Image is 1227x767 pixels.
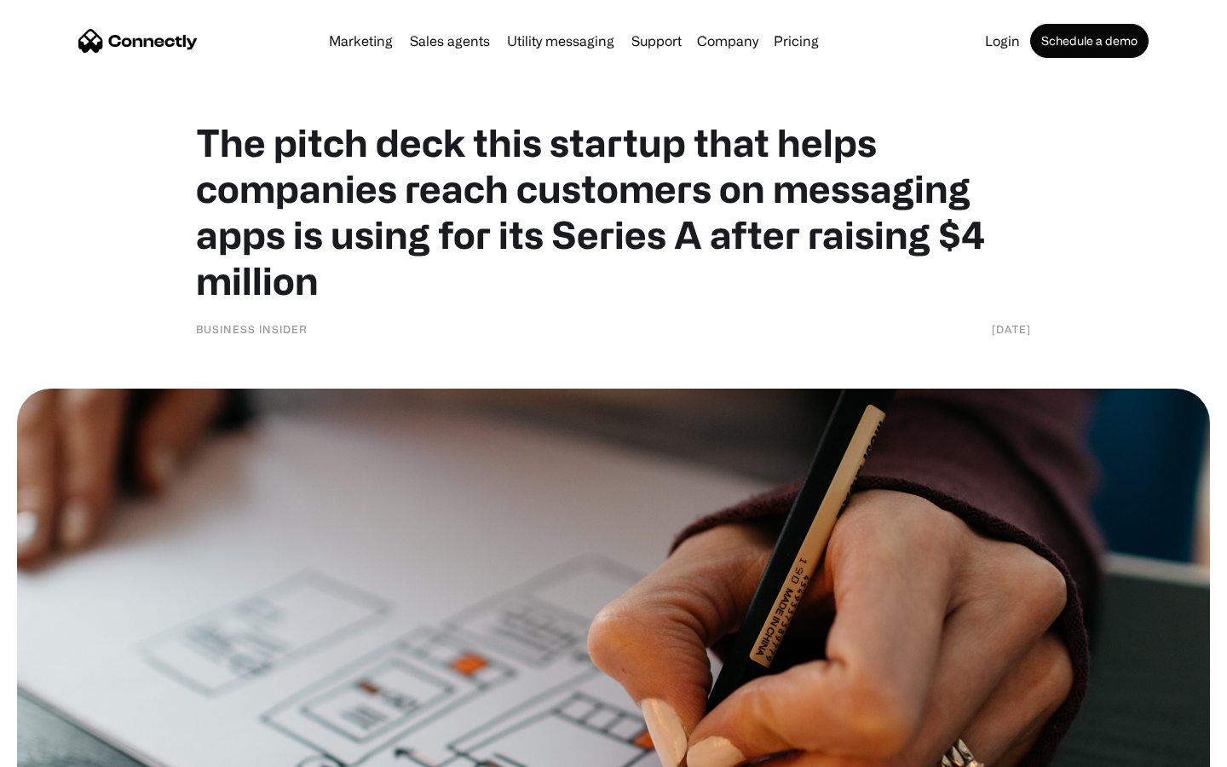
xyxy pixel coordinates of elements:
[196,119,1031,303] h1: The pitch deck this startup that helps companies reach customers on messaging apps is using for i...
[500,34,621,48] a: Utility messaging
[196,320,308,337] div: Business Insider
[34,737,102,761] ul: Language list
[17,737,102,761] aside: Language selected: English
[403,34,497,48] a: Sales agents
[1030,24,1149,58] a: Schedule a demo
[992,320,1031,337] div: [DATE]
[322,34,400,48] a: Marketing
[978,34,1027,48] a: Login
[692,29,763,53] div: Company
[767,34,826,48] a: Pricing
[78,28,198,54] a: home
[697,29,758,53] div: Company
[625,34,688,48] a: Support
